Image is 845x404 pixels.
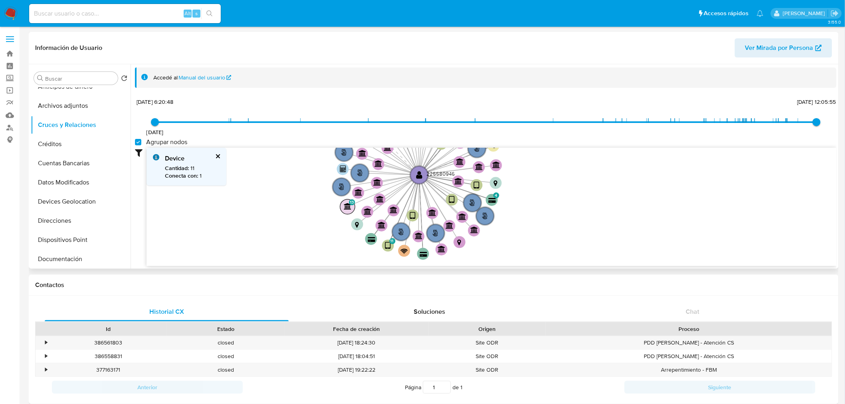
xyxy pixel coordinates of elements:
text: 13 [350,199,354,205]
input: Buscar [45,75,115,82]
div: Site ODR [428,363,546,376]
div: Estado [173,325,279,333]
text:  [459,213,466,220]
span: Accedé al [153,74,178,81]
text:  [355,222,359,228]
a: Notificaciones [757,10,764,17]
div: Site ODR [428,336,546,349]
input: Buscar usuario o caso... [29,8,221,19]
text:  [390,206,398,213]
text:  [429,209,436,216]
h1: Contactos [35,281,832,289]
b: Cantidad : [165,164,189,172]
div: closed [167,350,284,363]
div: Proceso [551,325,826,333]
span: Alt [184,10,191,17]
text:  [400,249,408,255]
span: Página de [405,381,462,394]
div: Origen [434,325,540,333]
text:  [488,198,496,203]
text:  [494,180,498,186]
text:  [415,232,422,239]
text:  [470,227,478,234]
text:  [359,150,366,157]
text:  [340,166,347,173]
span: Soluciones [414,307,446,316]
div: • [45,353,47,360]
text:  [456,158,464,165]
text:  [474,145,480,152]
button: Cruces y Relaciones [31,115,131,135]
button: Buscar [37,75,44,81]
text:  [375,160,383,167]
text: 11 [391,238,394,244]
text:  [410,212,415,220]
b: Conecta con : [165,172,198,180]
div: PDD [PERSON_NAME] - Atención CS [546,350,832,363]
div: [DATE] 19:22:22 [284,363,428,376]
button: cerrar [215,154,220,159]
text:  [378,222,385,228]
p: fernanda.escarenogarcia@mercadolibre.com.mx [783,10,828,17]
text:  [433,230,438,236]
div: • [45,366,47,374]
button: Archivos adjuntos [31,96,131,115]
text:  [455,178,462,184]
text:  [344,203,351,210]
span: [DATE] [147,128,164,136]
button: Devices Geolocation [31,192,131,211]
text:  [482,212,488,219]
span: Agrupar nodos [146,138,187,146]
button: Volver al orden por defecto [121,75,127,84]
text: 225580946 [426,170,455,177]
text:  [492,161,500,168]
div: Device [165,154,220,163]
button: Ver Mirada por Persona [735,38,832,57]
button: Cuentas Bancarias [31,154,131,173]
text:  [385,242,391,250]
text:  [384,144,392,151]
span: [DATE] 6:20:48 [137,98,173,106]
text:  [341,149,347,156]
h1: Información de Usuario [35,44,102,52]
div: closed [167,336,284,349]
div: closed [167,363,284,376]
div: 386561803 [50,336,167,349]
button: Dispositivos Point [31,230,131,250]
button: Créditos [31,135,131,154]
div: Site ODR [428,350,546,363]
button: search-icon [201,8,218,19]
p: 1 [165,172,220,180]
input: Agrupar nodos [135,139,141,145]
div: 386558831 [50,350,167,363]
text:  [420,252,427,257]
text:  [376,196,384,202]
text:  [446,222,453,229]
text:  [475,163,483,170]
text: 4 [495,192,498,198]
span: Ver Mirada por Persona [745,38,813,57]
span: Chat [686,307,700,316]
text:  [357,170,363,176]
text:  [416,171,422,179]
text:  [458,239,462,246]
span: s [195,10,198,17]
text:  [355,189,362,196]
div: • [45,339,47,347]
div: Fecha de creación [290,325,423,333]
button: Anterior [52,381,243,394]
text:  [368,237,375,242]
span: 1 [460,383,462,391]
a: Salir [831,9,839,18]
button: Direcciones [31,211,131,230]
div: [DATE] 18:24:30 [284,336,428,349]
span: Historial CX [149,307,184,316]
text:  [474,181,479,190]
div: [DATE] 18:04:51 [284,350,428,363]
button: Documentación [31,250,131,269]
text:  [438,246,446,252]
div: PDD [PERSON_NAME] - Atención CS [546,336,832,349]
text:  [339,183,344,190]
div: Arrepentimiento - FBM [546,363,832,376]
a: Manual del usuario [179,74,232,81]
